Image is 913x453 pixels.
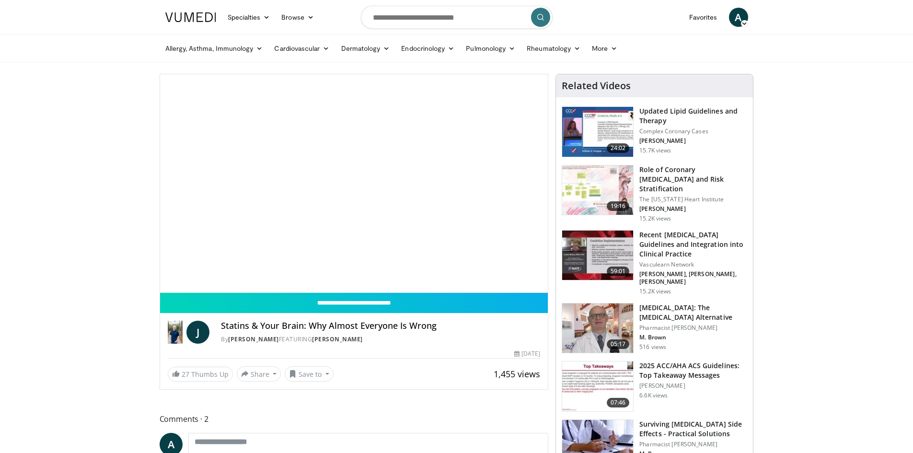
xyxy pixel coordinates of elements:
[639,441,747,448] p: Pharmacist [PERSON_NAME]
[165,12,216,22] img: VuMedi Logo
[639,137,747,145] p: [PERSON_NAME]
[639,165,747,194] h3: Role of Coronary [MEDICAL_DATA] and Risk Stratification
[562,165,747,222] a: 19:16 Role of Coronary [MEDICAL_DATA] and Risk Stratification The [US_STATE] Heart Institute [PER...
[494,368,540,380] span: 1,455 views
[562,361,747,412] a: 07:46 2025 ACC/AHA ACS Guidelines: Top Takeaway Messages [PERSON_NAME] 6.6K views
[395,39,460,58] a: Endocrinology
[729,8,748,27] a: A
[607,143,630,153] span: 24:02
[562,230,747,295] a: 59:01 Recent [MEDICAL_DATA] Guidelines and Integration into Clinical Practice Vasculearn Network ...
[639,288,671,295] p: 15.2K views
[607,201,630,211] span: 19:16
[639,324,747,332] p: Pharmacist [PERSON_NAME]
[639,205,747,213] p: [PERSON_NAME]
[276,8,320,27] a: Browse
[683,8,723,27] a: Favorites
[562,231,633,280] img: 87825f19-cf4c-4b91-bba1-ce218758c6bb.150x105_q85_crop-smart_upscale.jpg
[221,321,540,331] h4: Statins & Your Brain: Why Almost Everyone Is Wrong
[335,39,396,58] a: Dermatology
[521,39,586,58] a: Rheumatology
[607,267,630,276] span: 59:01
[160,413,549,425] span: Comments 2
[160,74,548,293] video-js: Video Player
[639,147,671,154] p: 15.7K views
[312,335,363,343] a: [PERSON_NAME]
[562,165,633,215] img: 1efa8c99-7b8a-4ab5-a569-1c219ae7bd2c.150x105_q85_crop-smart_upscale.jpg
[639,382,747,390] p: [PERSON_NAME]
[221,335,540,344] div: By FEATURING
[586,39,623,58] a: More
[186,321,209,344] a: J
[168,321,183,344] img: Dr. Jordan Rennicke
[460,39,521,58] a: Pulmonology
[562,303,633,353] img: ce9609b9-a9bf-4b08-84dd-8eeb8ab29fc6.150x105_q85_crop-smart_upscale.jpg
[639,270,747,286] p: [PERSON_NAME], [PERSON_NAME], [PERSON_NAME]
[639,343,666,351] p: 516 views
[639,106,747,126] h3: Updated Lipid Guidelines and Therapy
[268,39,335,58] a: Cardiovascular
[285,366,334,382] button: Save to
[562,106,747,157] a: 24:02 Updated Lipid Guidelines and Therapy Complex Coronary Cases [PERSON_NAME] 15.7K views
[160,39,269,58] a: Allergy, Asthma, Immunology
[228,335,279,343] a: [PERSON_NAME]
[514,349,540,358] div: [DATE]
[639,215,671,222] p: 15.2K views
[222,8,276,27] a: Specialties
[639,196,747,203] p: The [US_STATE] Heart Institute
[639,361,747,380] h3: 2025 ACC/AHA ACS Guidelines: Top Takeaway Messages
[237,366,281,382] button: Share
[562,361,633,411] img: 369ac253-1227-4c00-b4e1-6e957fd240a8.150x105_q85_crop-smart_upscale.jpg
[639,392,668,399] p: 6.6K views
[562,303,747,354] a: 05:17 [MEDICAL_DATA]: The [MEDICAL_DATA] Alternative Pharmacist [PERSON_NAME] M. Brown 516 views
[639,261,747,268] p: Vasculearn Network
[562,80,631,92] h4: Related Videos
[639,230,747,259] h3: Recent [MEDICAL_DATA] Guidelines and Integration into Clinical Practice
[182,370,189,379] span: 27
[639,334,747,341] p: M. Brown
[361,6,553,29] input: Search topics, interventions
[639,419,747,439] h3: Surviving [MEDICAL_DATA] Side Effects - Practical Solutions
[562,107,633,157] img: 77f671eb-9394-4acc-bc78-a9f077f94e00.150x105_q85_crop-smart_upscale.jpg
[168,367,233,382] a: 27 Thumbs Up
[639,128,747,135] p: Complex Coronary Cases
[607,339,630,349] span: 05:17
[639,303,747,322] h3: [MEDICAL_DATA]: The [MEDICAL_DATA] Alternative
[607,398,630,407] span: 07:46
